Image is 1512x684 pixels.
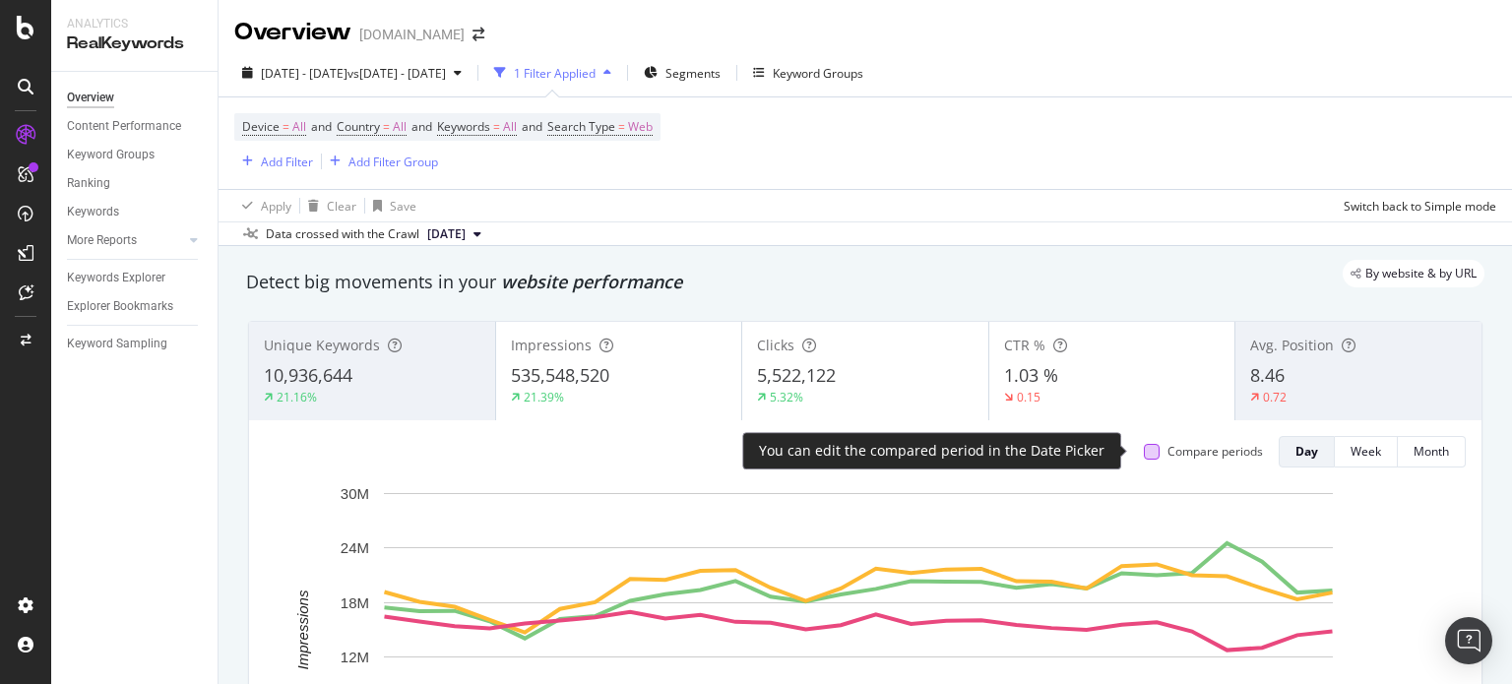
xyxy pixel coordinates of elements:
[757,336,794,354] span: Clicks
[1004,336,1045,354] span: CTR %
[618,118,625,135] span: =
[67,334,167,354] div: Keyword Sampling
[522,118,542,135] span: and
[1004,363,1058,387] span: 1.03 %
[390,198,416,215] div: Save
[524,389,564,405] div: 21.39%
[503,113,517,141] span: All
[67,32,202,55] div: RealKeywords
[348,154,438,170] div: Add Filter Group
[67,116,181,137] div: Content Performance
[486,57,619,89] button: 1 Filter Applied
[341,594,369,611] text: 18M
[234,16,351,49] div: Overview
[1295,443,1318,460] div: Day
[341,485,369,502] text: 30M
[294,590,311,669] text: Impressions
[514,65,596,82] div: 1 Filter Applied
[234,150,313,173] button: Add Filter
[437,118,490,135] span: Keywords
[757,363,836,387] span: 5,522,122
[327,198,356,215] div: Clear
[628,113,653,141] span: Web
[1398,436,1466,467] button: Month
[511,336,592,354] span: Impressions
[277,389,317,405] div: 21.16%
[493,118,500,135] span: =
[67,202,119,222] div: Keywords
[472,28,484,41] div: arrow-right-arrow-left
[1017,389,1040,405] div: 0.15
[67,88,114,108] div: Overview
[292,113,306,141] span: All
[393,113,407,141] span: All
[67,145,155,165] div: Keyword Groups
[242,118,280,135] span: Device
[1335,436,1398,467] button: Week
[665,65,721,82] span: Segments
[67,296,204,317] a: Explorer Bookmarks
[234,190,291,221] button: Apply
[547,118,615,135] span: Search Type
[261,154,313,170] div: Add Filter
[411,118,432,135] span: and
[511,363,609,387] span: 535,548,520
[1365,268,1477,280] span: By website & by URL
[359,25,465,44] div: [DOMAIN_NAME]
[67,88,204,108] a: Overview
[234,57,470,89] button: [DATE] - [DATE]vs[DATE] - [DATE]
[67,202,204,222] a: Keywords
[1250,363,1285,387] span: 8.46
[67,145,204,165] a: Keyword Groups
[67,116,204,137] a: Content Performance
[67,230,137,251] div: More Reports
[67,173,204,194] a: Ranking
[636,57,728,89] button: Segments
[427,225,466,243] span: 2025 Sep. 1st
[261,65,347,82] span: [DATE] - [DATE]
[337,118,380,135] span: Country
[1250,336,1334,354] span: Avg. Position
[67,334,204,354] a: Keyword Sampling
[745,57,871,89] button: Keyword Groups
[67,296,173,317] div: Explorer Bookmarks
[67,230,184,251] a: More Reports
[264,336,380,354] span: Unique Keywords
[266,225,419,243] div: Data crossed with the Crawl
[300,190,356,221] button: Clear
[419,222,489,246] button: [DATE]
[770,389,803,405] div: 5.32%
[322,150,438,173] button: Add Filter Group
[1336,190,1496,221] button: Switch back to Simple mode
[1351,443,1381,460] div: Week
[1344,198,1496,215] div: Switch back to Simple mode
[1167,443,1263,460] div: Compare periods
[67,268,204,288] a: Keywords Explorer
[773,65,863,82] div: Keyword Groups
[67,16,202,32] div: Analytics
[1263,389,1287,405] div: 0.72
[1279,436,1335,467] button: Day
[67,173,110,194] div: Ranking
[383,118,390,135] span: =
[67,268,165,288] div: Keywords Explorer
[264,363,352,387] span: 10,936,644
[341,649,369,665] text: 12M
[1414,443,1449,460] div: Month
[365,190,416,221] button: Save
[341,539,369,556] text: 24M
[311,118,332,135] span: and
[1445,617,1492,664] div: Open Intercom Messenger
[1343,260,1484,287] div: legacy label
[261,198,291,215] div: Apply
[283,118,289,135] span: =
[347,65,446,82] span: vs [DATE] - [DATE]
[759,441,1104,461] div: You can edit the compared period in the Date Picker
